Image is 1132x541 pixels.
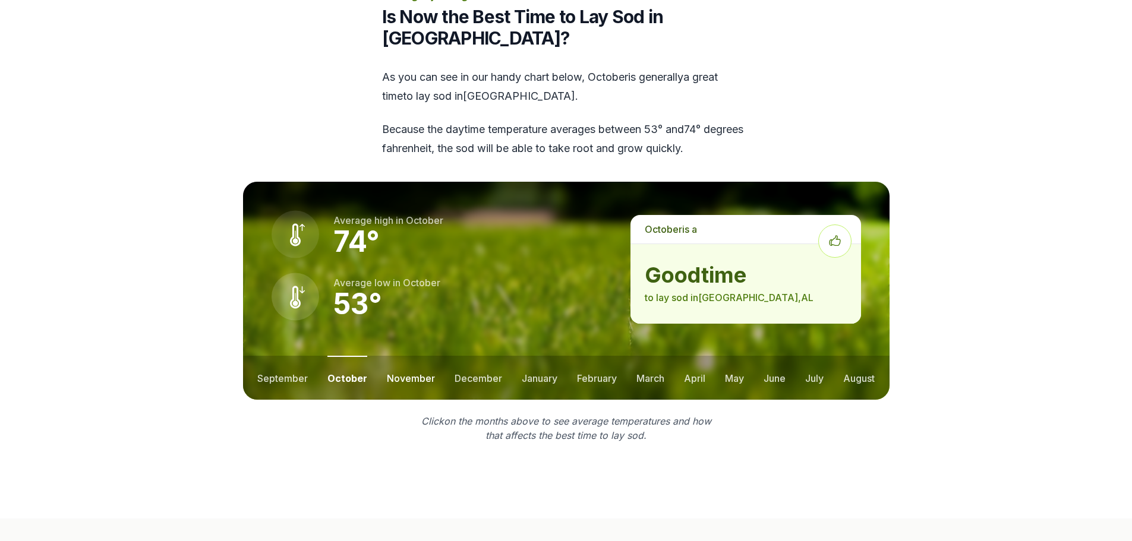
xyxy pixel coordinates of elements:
[588,71,628,83] span: october
[764,356,786,400] button: june
[403,277,440,289] span: october
[406,214,443,226] span: october
[333,276,440,290] p: Average low in
[382,68,751,158] div: As you can see in our handy chart below, is generally a great time to lay sod in [GEOGRAPHIC_DATA] .
[455,356,502,400] button: december
[684,356,705,400] button: april
[333,224,380,259] strong: 74 °
[630,215,860,243] p: is a
[333,286,382,321] strong: 53 °
[382,120,751,158] p: Because the daytime temperature averages between 53 ° and 74 ° degrees fahrenheit, the sod will b...
[805,356,824,400] button: july
[382,6,751,49] h2: Is Now the Best Time to Lay Sod in [GEOGRAPHIC_DATA]?
[645,223,682,235] span: october
[257,356,308,400] button: september
[645,290,846,305] p: to lay sod in [GEOGRAPHIC_DATA] , AL
[636,356,664,400] button: march
[414,414,718,442] p: Click on the months above to see average temperatures and how that affects the best time to lay sod.
[725,356,744,400] button: may
[843,356,875,400] button: august
[327,356,367,400] button: october
[333,213,443,227] p: Average high in
[522,356,557,400] button: january
[645,263,846,287] strong: good time
[387,356,435,400] button: november
[577,356,617,400] button: february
